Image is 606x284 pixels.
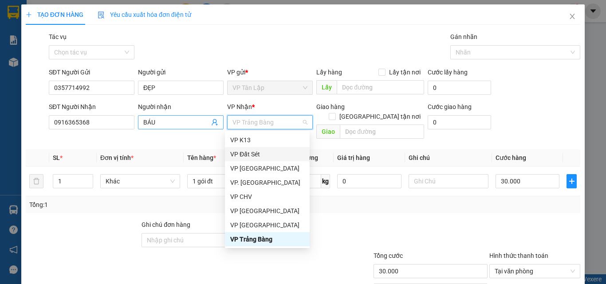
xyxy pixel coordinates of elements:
[70,39,109,45] span: Hotline: 19001152
[230,163,304,173] div: VP [GEOGRAPHIC_DATA]
[374,252,403,259] span: Tổng cước
[560,4,585,29] button: Close
[49,67,134,77] div: SĐT Người Gửi
[386,67,424,77] span: Lấy tận nơi
[70,27,122,38] span: 01 Võ Văn Truyện, KP.1, Phường 2
[569,13,576,20] span: close
[70,14,119,25] span: Bến xe [GEOGRAPHIC_DATA]
[187,154,216,161] span: Tên hàng
[230,220,304,230] div: VP [GEOGRAPHIC_DATA]
[232,81,307,94] span: VP Tân Lập
[225,147,310,161] div: VP Đất Sét
[232,116,307,129] span: VP Trảng Bàng
[230,192,304,202] div: VP CHV
[230,178,304,187] div: VP. [GEOGRAPHIC_DATA]
[405,149,492,167] th: Ghi chú
[187,174,267,188] input: VD: Bàn, Ghế
[29,174,43,188] button: delete
[26,11,83,18] span: TẠO ĐƠN HÀNG
[230,149,304,159] div: VP Đất Sét
[316,124,340,139] span: Giao
[142,233,256,247] input: Ghi chú đơn hàng
[489,252,548,259] label: Hình thức thanh toán
[225,190,310,204] div: VP CHV
[230,135,304,145] div: VP K13
[428,69,468,76] label: Cước lấy hàng
[98,11,191,18] span: Yêu cầu xuất hóa đơn điện tử
[20,64,54,70] span: 07:32:07 [DATE]
[409,174,488,188] input: Ghi Chú
[225,218,310,232] div: VP Giang Tân
[138,102,224,112] div: Người nhận
[44,56,92,63] span: VPTL1209250001
[495,265,575,278] span: Tại văn phòng
[100,154,134,161] span: Đơn vị tính
[53,154,60,161] span: SL
[340,124,424,139] input: Dọc đường
[337,174,401,188] input: 0
[230,206,304,216] div: VP [GEOGRAPHIC_DATA]
[496,154,526,161] span: Cước hàng
[337,80,424,94] input: Dọc đường
[316,103,345,110] span: Giao hàng
[225,161,310,175] div: VP Phước Đông
[49,102,134,112] div: SĐT Người Nhận
[3,57,92,62] span: [PERSON_NAME]:
[567,178,576,185] span: plus
[428,103,472,110] label: Cước giao hàng
[321,174,330,188] span: kg
[316,80,337,94] span: Lấy
[49,33,67,40] label: Tác vụ
[225,232,310,246] div: VP Trảng Bàng
[98,12,105,19] img: icon
[70,5,122,12] strong: ĐỒNG PHƯỚC
[24,48,109,55] span: -----------------------------------------
[225,204,310,218] div: VP Tây Ninh
[225,133,310,147] div: VP K13
[3,5,43,44] img: logo
[567,174,577,188] button: plus
[138,67,224,77] div: Người gửi
[227,67,313,77] div: VP gửi
[211,119,218,126] span: user-add
[26,12,32,18] span: plus
[316,69,342,76] span: Lấy hàng
[428,81,491,95] input: Cước lấy hàng
[230,234,304,244] div: VP Trảng Bàng
[336,112,424,121] span: [GEOGRAPHIC_DATA] tận nơi
[3,64,54,70] span: In ngày:
[428,115,491,129] input: Cước giao hàng
[227,103,252,110] span: VP Nhận
[142,221,190,228] label: Ghi chú đơn hàng
[337,154,370,161] span: Giá trị hàng
[450,33,477,40] label: Gán nhãn
[29,200,235,210] div: Tổng: 1
[106,175,175,188] span: Khác
[225,175,310,190] div: VP. Đồng Phước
